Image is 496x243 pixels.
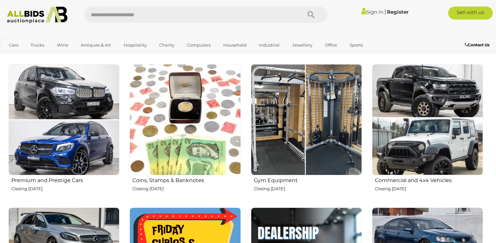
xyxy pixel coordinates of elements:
span: | [384,8,386,15]
a: Gym Equipment Closing [DATE] [251,64,362,202]
h2: Coins, Stamps & Banknotes [132,176,241,183]
a: Household [219,40,251,50]
p: Closing [DATE] [11,185,119,193]
p: Closing [DATE] [254,185,362,193]
b: Contact Us [465,42,489,47]
p: Closing [DATE] [375,185,483,193]
a: Hospitality [119,40,151,50]
img: Allbids.com.au [4,7,71,23]
h2: Commercial and 4x4 Vehicles [375,176,483,183]
a: Sports [345,40,367,50]
h2: Gym Equipment [254,176,362,183]
a: Computers [183,40,215,50]
a: Cars [5,40,22,50]
h2: Premium and Prestige Cars [11,176,119,183]
a: Sell with us [448,7,493,20]
img: Coins, Stamps & Banknotes [130,64,241,175]
a: Sign In [361,9,383,15]
a: Register [387,9,408,15]
img: Commercial and 4x4 Vehicles [372,64,483,175]
a: Wine [53,40,73,50]
a: Antiques & Art [76,40,115,50]
a: [GEOGRAPHIC_DATA] [5,50,60,61]
p: Closing [DATE] [132,185,241,193]
a: Coins, Stamps & Banknotes Closing [DATE] [129,64,241,202]
a: Trucks [26,40,48,50]
img: Premium and Prestige Cars [8,64,119,175]
a: Commercial and 4x4 Vehicles Closing [DATE] [372,64,483,202]
img: Gym Equipment [251,64,362,175]
a: Jewellery [288,40,317,50]
button: Search [295,7,327,23]
a: Contact Us [465,41,491,49]
a: Industrial [255,40,284,50]
a: Office [321,40,341,50]
a: Charity [155,40,179,50]
a: Premium and Prestige Cars Closing [DATE] [8,64,119,202]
